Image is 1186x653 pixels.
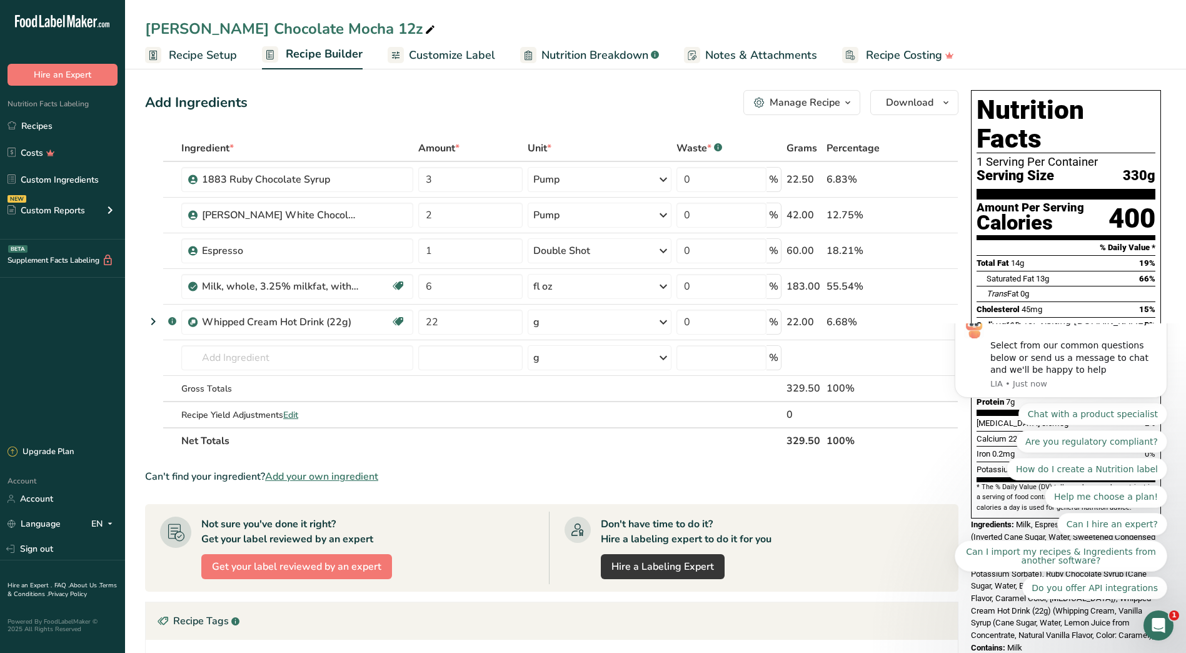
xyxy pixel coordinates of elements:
[83,79,231,102] button: Quick reply: Chat with a product specialist
[770,95,840,110] div: Manage Recipe
[1144,320,1155,330] span: 5%
[262,40,363,70] a: Recipe Builder
[827,208,899,223] div: 12.75%
[784,427,824,453] th: 329.50
[8,195,26,203] div: NEW
[533,172,560,187] div: Pump
[987,289,1007,298] i: Trans
[181,141,234,156] span: Ingredient
[201,554,392,579] button: Get your label reviewed by an expert
[418,141,460,156] span: Amount
[1139,305,1155,314] span: 15%
[827,141,880,156] span: Percentage
[8,446,74,458] div: Upgrade Plan
[188,318,198,327] img: Sub Recipe
[1169,610,1179,620] span: 1
[601,554,725,579] a: Hire a Labeling Expert
[827,381,899,396] div: 100%
[409,47,495,64] span: Customize Label
[684,41,817,69] a: Notes & Attachments
[977,320,1004,330] span: Sodium
[202,208,358,223] div: [PERSON_NAME] White Chocolate Cafe Sauce
[80,107,231,129] button: Quick reply: Are you regulatory compliant?
[201,517,373,547] div: Not sure you've done it right? Get your label reviewed by an expert
[169,47,237,64] span: Recipe Setup
[977,168,1054,184] span: Serving Size
[786,279,822,294] div: 183.00
[8,204,85,217] div: Custom Reports
[827,243,899,258] div: 18.21%
[86,253,231,276] button: Quick reply: Do you offer API integrations
[145,93,248,113] div: Add Ingredients
[977,202,1084,214] div: Amount Per Serving
[8,513,61,535] a: Language
[601,517,771,547] div: Don't have time to do it? Hire a labeling expert to do it for you
[533,208,560,223] div: Pump
[1139,274,1155,283] span: 66%
[827,315,899,330] div: 6.68%
[870,90,958,115] button: Download
[212,559,381,574] span: Get your label reviewed by an expert
[786,243,822,258] div: 60.00
[676,141,722,156] div: Waste
[842,41,954,69] a: Recipe Costing
[1123,168,1155,184] span: 330g
[91,517,118,532] div: EN
[977,240,1155,255] section: % Daily Value *
[977,305,1020,314] span: Cholesterol
[69,581,99,590] a: About Us .
[533,243,590,258] div: Double Shot
[8,581,117,599] a: Terms & Conditions .
[1020,289,1029,298] span: 0g
[202,279,358,294] div: Milk, whole, 3.25% milkfat, without added vitamin A and [MEDICAL_DATA]
[109,162,231,185] button: Quick reply: Help me choose a plan!
[977,258,1009,268] span: Total Fat
[1022,305,1042,314] span: 45mg
[827,172,899,187] div: 6.83%
[54,581,69,590] a: FAQ .
[283,409,298,421] span: Edit
[1007,643,1022,652] span: Milk
[19,79,231,276] div: Quick reply options
[179,427,784,453] th: Net Totals
[827,279,899,294] div: 55.54%
[1143,610,1173,640] iframe: Intercom live chat
[286,46,363,63] span: Recipe Builder
[528,141,551,156] span: Unit
[786,172,822,187] div: 22.50
[181,382,413,395] div: Gross Totals
[181,345,413,370] input: Add Ingredient
[936,323,1186,607] iframe: Intercom notifications message
[786,208,822,223] div: 42.00
[1108,202,1155,235] div: 400
[8,618,118,633] div: Powered By FoodLabelMaker © 2025 All Rights Reserved
[520,41,659,69] a: Nutrition Breakdown
[987,274,1034,283] span: Saturated Fat
[8,64,118,86] button: Hire an Expert
[824,427,902,453] th: 100%
[202,243,358,258] div: Espresso
[8,581,52,590] a: Hire an Expert .
[977,156,1155,168] div: 1 Serving Per Container
[48,590,87,599] a: Privacy Policy
[265,469,378,484] span: Add your own ingredient
[866,47,942,64] span: Recipe Costing
[541,47,648,64] span: Nutrition Breakdown
[202,315,358,330] div: Whipped Cream Hot Drink (22g)
[54,55,222,66] p: Message from LIA, sent Just now
[145,18,438,40] div: [PERSON_NAME] Chocolate Mocha 12z
[1006,320,1031,330] span: 115mg
[8,245,28,253] div: BETA
[19,217,231,248] button: Quick reply: Can I import my recipes & Ingredients from another software?
[533,315,540,330] div: g
[987,289,1018,298] span: Fat
[1011,258,1024,268] span: 14g
[121,190,231,212] button: Quick reply: Can I hire an expert?
[181,408,413,422] div: Recipe Yield Adjustments
[786,315,822,330] div: 22.00
[71,134,231,157] button: Quick reply: How do I create a Nutrition label
[977,214,1084,232] div: Calories
[977,96,1155,153] h1: Nutrition Facts
[886,95,933,110] span: Download
[1139,258,1155,268] span: 19%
